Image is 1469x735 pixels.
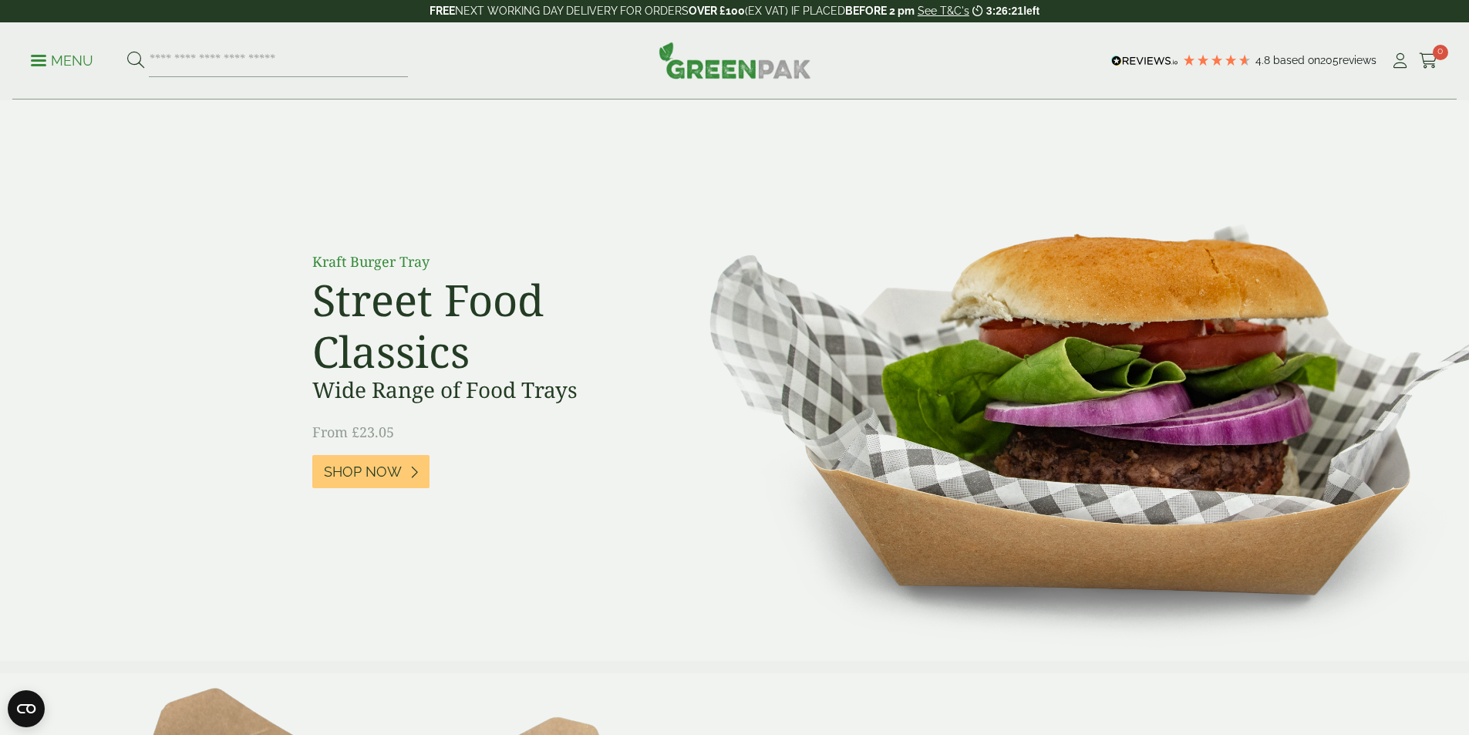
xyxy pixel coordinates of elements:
[845,5,915,17] strong: BEFORE 2 pm
[324,464,402,480] span: Shop Now
[1023,5,1039,17] span: left
[312,455,430,488] a: Shop Now
[1182,53,1252,67] div: 4.79 Stars
[430,5,455,17] strong: FREE
[312,377,659,403] h3: Wide Range of Food Trays
[1255,54,1273,66] span: 4.8
[661,100,1469,661] img: Street Food Classics
[312,251,659,272] p: Kraft Burger Tray
[1433,45,1448,60] span: 0
[31,52,93,67] a: Menu
[312,423,394,441] span: From £23.05
[1273,54,1320,66] span: Based on
[312,274,659,377] h2: Street Food Classics
[659,42,811,79] img: GreenPak Supplies
[8,690,45,727] button: Open CMP widget
[1419,49,1438,72] a: 0
[1419,53,1438,69] i: Cart
[1390,53,1410,69] i: My Account
[1339,54,1376,66] span: reviews
[986,5,1023,17] span: 3:26:21
[918,5,969,17] a: See T&C's
[1111,56,1178,66] img: REVIEWS.io
[689,5,745,17] strong: OVER £100
[31,52,93,70] p: Menu
[1320,54,1339,66] span: 205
